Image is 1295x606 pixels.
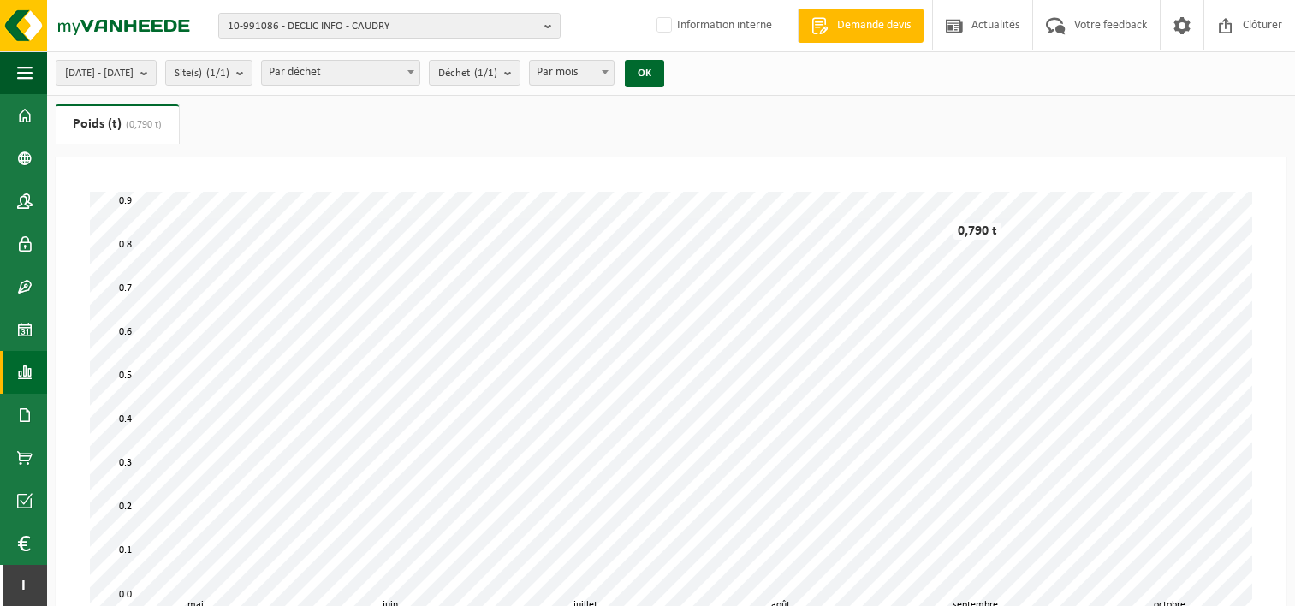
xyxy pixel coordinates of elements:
[953,223,1001,240] div: 0,790 t
[529,60,615,86] span: Par mois
[653,13,772,39] label: Information interne
[175,61,229,86] span: Site(s)
[625,60,664,87] button: OK
[261,60,420,86] span: Par déchet
[474,68,497,79] count: (1/1)
[165,60,252,86] button: Site(s)(1/1)
[429,60,520,86] button: Déchet(1/1)
[262,61,419,85] span: Par déchet
[122,120,162,130] span: (0,790 t)
[206,68,229,79] count: (1/1)
[530,61,614,85] span: Par mois
[833,17,915,34] span: Demande devis
[228,14,538,39] span: 10-991086 - DECLIC INFO - CAUDRY
[65,61,134,86] span: [DATE] - [DATE]
[798,9,924,43] a: Demande devis
[56,60,157,86] button: [DATE] - [DATE]
[56,104,179,144] a: Poids (t)
[438,61,497,86] span: Déchet
[218,13,561,39] button: 10-991086 - DECLIC INFO - CAUDRY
